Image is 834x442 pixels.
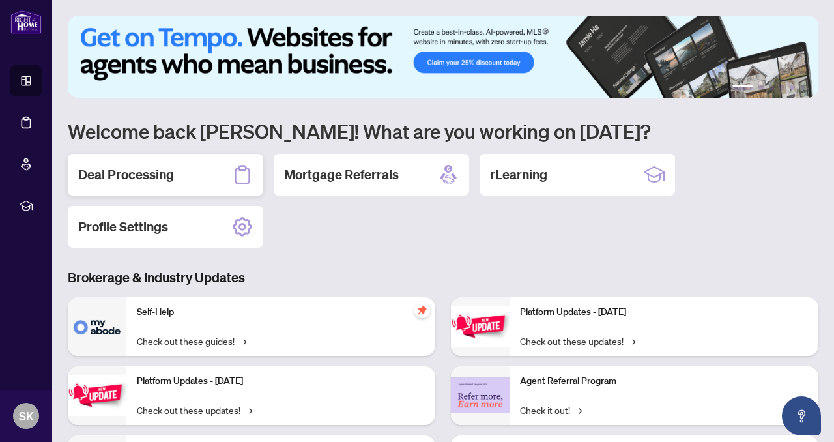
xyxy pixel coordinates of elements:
span: → [240,334,246,348]
img: Self-Help [68,297,126,356]
button: 4 [779,85,784,90]
a: Check out these guides!→ [137,334,246,348]
h2: Deal Processing [78,166,174,184]
a: Check out these updates!→ [137,403,252,417]
span: pushpin [414,302,430,318]
a: Check it out!→ [520,403,582,417]
button: Open asap [782,396,821,435]
p: Platform Updates - [DATE] [520,305,808,319]
span: → [246,403,252,417]
img: Slide 0 [68,16,818,98]
h1: Welcome back [PERSON_NAME]! What are you working on [DATE]? [68,119,818,143]
img: Platform Updates - June 23, 2025 [451,306,510,347]
button: 2 [758,85,764,90]
h2: Profile Settings [78,218,168,236]
h2: Mortgage Referrals [284,166,399,184]
p: Agent Referral Program [520,374,808,389]
a: Check out these updates!→ [520,334,635,348]
p: Platform Updates - [DATE] [137,374,425,389]
button: 5 [790,85,795,90]
button: 1 [732,85,753,90]
h3: Brokerage & Industry Updates [68,269,818,287]
span: → [575,403,582,417]
img: Platform Updates - September 16, 2025 [68,375,126,416]
p: Self-Help [137,305,425,319]
span: SK [19,407,34,425]
img: Agent Referral Program [451,377,510,413]
h2: rLearning [490,166,547,184]
span: → [629,334,635,348]
img: logo [10,10,42,34]
button: 6 [800,85,805,90]
button: 3 [769,85,774,90]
